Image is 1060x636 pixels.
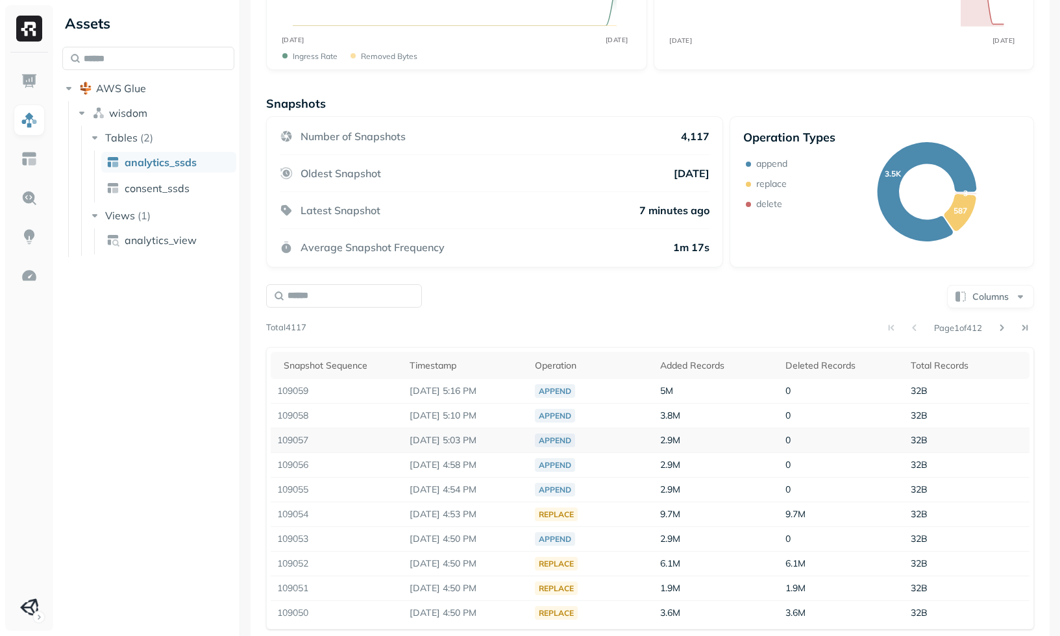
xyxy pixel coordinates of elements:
[410,557,522,570] p: Aug 27, 2025 4:50 PM
[535,606,578,620] div: replace
[271,453,403,478] td: 109056
[88,127,236,148] button: Tables(2)
[271,527,403,552] td: 109053
[911,459,928,471] span: 32B
[756,198,782,210] p: delete
[535,409,575,422] div: append
[660,459,680,471] span: 2.9M
[21,112,38,128] img: Assets
[410,410,522,422] p: Aug 27, 2025 5:10 PM
[293,51,338,61] p: Ingress Rate
[911,508,928,520] span: 32B
[284,360,397,372] div: Snapshot Sequence
[105,209,135,222] span: Views
[410,385,522,397] p: Aug 27, 2025 5:16 PM
[639,204,709,217] p: 7 minutes ago
[301,130,406,143] p: Number of Snapshots
[271,428,403,453] td: 109057
[410,607,522,619] p: Aug 27, 2025 4:50 PM
[673,241,709,254] p: 1m 17s
[271,576,403,601] td: 109051
[785,434,791,446] span: 0
[271,404,403,428] td: 109058
[911,483,928,495] span: 32B
[282,36,304,44] tspan: [DATE]
[911,410,928,421] span: 32B
[410,582,522,594] p: Aug 27, 2025 4:50 PM
[535,532,575,546] div: append
[785,557,806,569] span: 6.1M
[660,434,680,446] span: 2.9M
[660,557,680,569] span: 6.1M
[271,502,403,527] td: 109054
[62,13,234,34] div: Assets
[785,582,806,594] span: 1.9M
[271,478,403,502] td: 109055
[911,385,928,397] span: 32B
[669,36,692,44] tspan: [DATE]
[410,360,522,372] div: Timestamp
[106,182,119,195] img: table
[756,158,787,170] p: append
[992,36,1015,44] tspan: [DATE]
[660,385,673,397] span: 5M
[660,533,680,544] span: 2.9M
[535,483,575,496] div: append
[410,459,522,471] p: Aug 27, 2025 4:58 PM
[785,410,791,421] span: 0
[934,322,982,334] p: Page 1 of 412
[785,385,791,397] span: 0
[266,96,326,111] p: Snapshots
[535,581,578,595] div: replace
[911,557,928,569] span: 32B
[660,582,680,594] span: 1.9M
[885,169,902,178] text: 3.5K
[535,557,578,570] div: replace
[21,228,38,245] img: Insights
[660,483,680,495] span: 2.9M
[105,131,138,144] span: Tables
[21,267,38,284] img: Optimization
[20,598,38,617] img: Unity
[535,458,575,472] div: append
[743,130,835,145] p: Operation Types
[301,241,445,254] p: Average Snapshot Frequency
[660,607,680,618] span: 3.6M
[535,360,647,372] div: Operation
[911,533,928,544] span: 32B
[21,151,38,167] img: Asset Explorer
[96,82,146,95] span: AWS Glue
[681,130,709,143] p: 4,117
[138,209,151,222] p: ( 1 )
[301,167,381,180] p: Oldest Snapshot
[954,206,967,215] text: 587
[785,360,898,372] div: Deleted Records
[410,483,522,496] p: Aug 27, 2025 4:54 PM
[16,16,42,42] img: Ryft
[785,508,806,520] span: 9.7M
[660,360,772,372] div: Added Records
[361,51,417,61] p: Removed bytes
[911,434,928,446] span: 32B
[271,552,403,576] td: 109052
[301,204,380,217] p: Latest Snapshot
[535,434,575,447] div: append
[271,601,403,626] td: 109050
[535,508,578,521] div: replace
[756,178,787,190] p: replace
[92,106,105,119] img: namespace
[21,73,38,90] img: Dashboard
[75,103,235,123] button: wisdom
[106,156,119,169] img: table
[21,190,38,206] img: Query Explorer
[79,82,92,95] img: root
[125,234,197,247] span: analytics_view
[911,607,928,618] span: 32B
[606,36,628,44] tspan: [DATE]
[88,205,236,226] button: Views(1)
[410,434,522,446] p: Aug 27, 2025 5:03 PM
[963,188,968,198] text: 3
[947,285,1034,308] button: Columns
[101,178,236,199] a: consent_ssds
[660,508,680,520] span: 9.7M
